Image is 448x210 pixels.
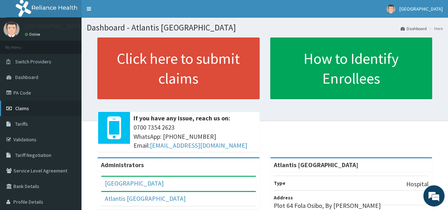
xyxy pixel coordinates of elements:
a: Dashboard [401,25,427,32]
a: Online [25,32,42,37]
b: Address [274,194,293,201]
a: [EMAIL_ADDRESS][DOMAIN_NAME] [150,141,247,149]
img: User Image [386,5,395,13]
p: Hospital [406,180,429,189]
a: [GEOGRAPHIC_DATA] [105,179,164,187]
p: [GEOGRAPHIC_DATA] [25,23,83,29]
b: If you have any issue, reach us on: [134,114,230,122]
span: 0700 7354 2623 WhatsApp: [PHONE_NUMBER] Email: [134,123,256,150]
h1: Dashboard - Atlantis [GEOGRAPHIC_DATA] [87,23,443,32]
b: Type [274,180,285,186]
span: Dashboard [15,74,38,80]
span: [GEOGRAPHIC_DATA] [399,6,443,12]
img: User Image [4,21,19,37]
li: Here [427,25,443,32]
textarea: Type your message and hit 'Enter' [4,137,135,162]
strong: Atlantis [GEOGRAPHIC_DATA] [274,161,358,169]
a: Atlantis [GEOGRAPHIC_DATA] [105,194,186,203]
span: Switch Providers [15,58,51,65]
img: d_794563401_company_1708531726252_794563401 [13,35,29,53]
span: Claims [15,105,29,112]
b: Administrators [101,161,144,169]
span: We're online! [41,61,98,132]
div: Chat with us now [37,40,119,49]
span: Tariffs [15,121,28,127]
a: Click here to submit claims [97,38,260,99]
div: Minimize live chat window [116,4,133,21]
span: Tariff Negotiation [15,152,51,158]
a: How to Identify Enrollees [270,38,432,99]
